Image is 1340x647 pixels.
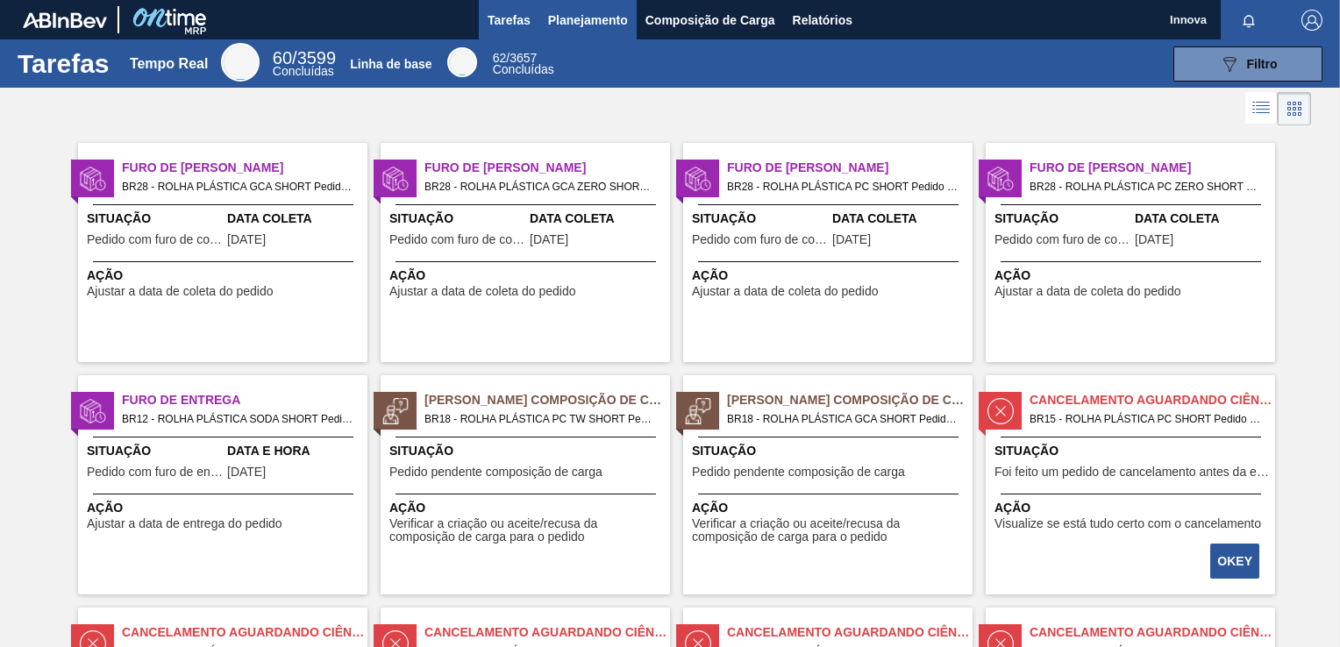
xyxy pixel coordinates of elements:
span: Situação [389,210,525,228]
span: 62 [493,51,507,65]
span: Situação [994,442,1271,460]
span: BR28 - ROLHA PLÁSTICA GCA ZERO SHORT Pedido - 2033199 [424,177,656,196]
span: Pedido Aguardando Composição de Carga [727,391,973,409]
span: Ação [692,267,968,285]
font: 3599 [297,48,337,68]
span: Ajustar a data de coleta do pedido [994,285,1181,298]
img: TNhmsLtSVTkK8tSr43FrP2fwEKptu5GPRR3wAAAABJRU5ErkJggg== [23,12,107,28]
span: Situação [87,442,223,460]
span: Pedido com furo de coleta [389,233,525,246]
button: Filtro [1173,46,1322,82]
span: Furo de Coleta [1030,159,1275,177]
span: Data Coleta [530,210,666,228]
span: Pedido com furo de entrega [87,466,223,479]
span: Ação [994,267,1271,285]
span: 23/09/2025 [832,233,871,246]
span: Ação [692,499,968,517]
font: 3657 [510,51,537,65]
span: Cancelamento aguardando ciência [122,623,367,642]
span: Ajustar a data de coleta do pedido [87,285,274,298]
span: / [273,48,336,68]
div: Real Time [221,43,260,82]
img: estado [987,166,1014,192]
img: estado [382,398,409,424]
img: estado [382,166,409,192]
span: Tarefas [488,10,531,31]
span: Filtro [1247,57,1278,71]
span: Ajustar a data de coleta do pedido [692,285,879,298]
span: Ação [389,499,666,517]
span: Ação [87,499,363,517]
span: Ajustar a data de entrega do pedido [87,517,282,530]
img: Logout [1301,10,1322,31]
span: BR28 - ROLHA PLÁSTICA PC SHORT Pedido - 2033200 [727,177,959,196]
span: Situação [692,442,968,460]
div: Visão em Lista [1245,92,1278,125]
div: Completar tarefa: 30165649 [1212,542,1261,580]
span: Verificar a criação ou aceite/recusa da composição de carga para o pedido [389,517,666,544]
span: BR12 - ROLHA PLÁSTICA SODA SHORT Pedido - 2009053 [122,409,353,429]
span: Visualize se está tudo certo com o cancelamento [994,517,1261,530]
span: Pedido pendente composição de carga [389,466,602,479]
button: OKEY [1210,544,1259,579]
span: Furo de Coleta [122,159,367,177]
span: Situação [389,442,666,460]
img: estado [80,166,106,192]
span: Pedido Aguardando Composição de Carga [424,391,670,409]
img: estado [685,166,711,192]
span: BR18 - ROLHA PLÁSTICA PC TW SHORT Pedido - 2037815 [424,409,656,429]
span: 60 [273,48,292,68]
span: BR28 - ROLHA PLÁSTICA PC ZERO SHORT Pedido - 2033202 [1030,177,1261,196]
img: estado [987,398,1014,424]
span: Situação [994,210,1130,228]
span: Pedido com furo de coleta [692,233,828,246]
span: Furo de Coleta [424,159,670,177]
div: Base Line [493,53,554,75]
span: 12/09/2025, [227,466,266,479]
span: Data Coleta [1135,210,1271,228]
span: Verificar a criação ou aceite/recusa da composição de carga para o pedido [692,517,968,544]
span: Data Coleta [832,210,968,228]
span: Ação [994,499,1271,517]
span: BR18 - ROLHA PLÁSTICA GCA SHORT Pedido - 2037819 [727,409,959,429]
span: Cancelamento aguardando ciência [727,623,973,642]
span: Data e Hora [227,442,363,460]
span: 23/09/2025 [1135,233,1173,246]
span: 22/09/2025 [227,233,266,246]
span: Cancelamento aguardando ciência [424,623,670,642]
span: Data Coleta [227,210,363,228]
span: Concluídas [273,64,334,78]
span: Situação [692,210,828,228]
h1: Tarefas [18,53,110,74]
span: BR28 - ROLHA PLÁSTICA GCA SHORT Pedido - 2033197 [122,177,353,196]
span: / [493,51,538,65]
span: 22/09/2025 [530,233,568,246]
span: Relatórios [793,10,852,31]
span: Situação [87,210,223,228]
img: estado [80,398,106,424]
span: Pedido com furo de coleta [994,233,1130,246]
div: Tempo Real [130,56,209,72]
span: Pedido pendente composição de carga [692,466,905,479]
span: Furo de Entrega [122,391,367,409]
span: Composição de Carga [645,10,775,31]
span: Ação [389,267,666,285]
span: Furo de Coleta [727,159,973,177]
span: Ação [87,267,363,285]
span: Foi feito um pedido de cancelamento antes da etapa de aguardando faturamento [994,466,1271,479]
div: Visão em Cards [1278,92,1311,125]
span: Planejamento [548,10,628,31]
span: Pedido com furo de coleta [87,233,223,246]
div: Base Line [447,47,477,77]
span: Cancelamento aguardando ciência [1030,623,1275,642]
span: Ajustar a data de coleta do pedido [389,285,576,298]
div: Linha de base [350,57,431,71]
div: Real Time [273,51,336,77]
span: BR15 - ROLHA PLÁSTICA PC SHORT Pedido - 694547 [1030,409,1261,429]
span: Cancelamento aguardando ciência [1030,391,1275,409]
button: Notificações [1221,8,1277,32]
img: estado [685,398,711,424]
span: Concluídas [493,62,554,76]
